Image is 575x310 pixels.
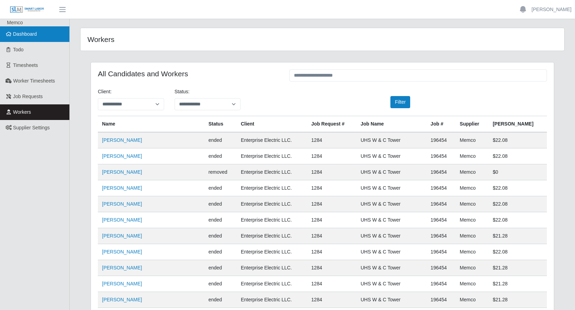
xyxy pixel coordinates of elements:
a: [PERSON_NAME] [102,153,142,159]
a: [PERSON_NAME] [102,201,142,207]
td: ended [204,148,237,164]
td: Memco [456,148,489,164]
td: 196454 [426,180,456,196]
td: Enterprise Electric LLC. [237,276,307,292]
td: $22.08 [489,196,547,212]
td: $22.08 [489,148,547,164]
td: $21.28 [489,260,547,276]
th: Job Name [356,116,426,132]
td: ended [204,228,237,244]
a: [PERSON_NAME] [102,137,142,143]
td: 1284 [307,228,356,244]
td: $21.28 [489,228,547,244]
td: 196454 [426,148,456,164]
td: 196454 [426,292,456,308]
span: Todo [13,47,24,52]
th: Supplier [456,116,489,132]
td: Memco [456,228,489,244]
td: Enterprise Electric LLC. [237,164,307,180]
span: Timesheets [13,62,38,68]
a: [PERSON_NAME] [102,265,142,270]
td: UHS W & C Tower [356,292,426,308]
td: 1284 [307,292,356,308]
span: Dashboard [13,31,37,37]
a: [PERSON_NAME] [532,6,572,13]
td: $22.08 [489,212,547,228]
td: 196454 [426,228,456,244]
td: Enterprise Electric LLC. [237,260,307,276]
img: SLM Logo [10,6,44,14]
a: [PERSON_NAME] [102,169,142,175]
td: ended [204,132,237,148]
td: 1284 [307,180,356,196]
th: [PERSON_NAME] [489,116,547,132]
td: ended [204,244,237,260]
td: Memco [456,180,489,196]
td: Enterprise Electric LLC. [237,244,307,260]
a: [PERSON_NAME] [102,249,142,255]
td: UHS W & C Tower [356,148,426,164]
a: [PERSON_NAME] [102,233,142,239]
th: Client [237,116,307,132]
button: Filter [390,96,410,108]
td: 1284 [307,164,356,180]
td: Memco [456,164,489,180]
td: 196454 [426,164,456,180]
td: 196454 [426,276,456,292]
span: Worker Timesheets [13,78,55,84]
td: 1284 [307,132,356,148]
td: $21.28 [489,292,547,308]
h4: All Candidates and Workers [98,69,279,78]
td: Memco [456,276,489,292]
td: UHS W & C Tower [356,276,426,292]
td: Enterprise Electric LLC. [237,196,307,212]
td: Enterprise Electric LLC. [237,212,307,228]
td: Enterprise Electric LLC. [237,228,307,244]
span: Memco [7,20,23,25]
td: 1284 [307,276,356,292]
a: [PERSON_NAME] [102,297,142,302]
td: ended [204,180,237,196]
td: Memco [456,132,489,148]
td: UHS W & C Tower [356,260,426,276]
td: $22.08 [489,244,547,260]
td: 196454 [426,196,456,212]
td: Memco [456,244,489,260]
td: Enterprise Electric LLC. [237,292,307,308]
td: 1284 [307,244,356,260]
td: Memco [456,260,489,276]
td: 1284 [307,148,356,164]
td: $21.28 [489,276,547,292]
th: Job Request # [307,116,356,132]
span: Supplier Settings [13,125,50,130]
td: UHS W & C Tower [356,244,426,260]
td: Memco [456,212,489,228]
td: 1284 [307,196,356,212]
td: UHS W & C Tower [356,228,426,244]
td: ended [204,276,237,292]
label: Client: [98,88,112,95]
td: Memco [456,196,489,212]
td: $22.08 [489,132,547,148]
td: removed [204,164,237,180]
td: ended [204,260,237,276]
label: Status: [175,88,190,95]
a: [PERSON_NAME] [102,185,142,191]
td: 196454 [426,212,456,228]
td: 1284 [307,260,356,276]
td: UHS W & C Tower [356,180,426,196]
th: Name [98,116,204,132]
th: Job # [426,116,456,132]
td: 196454 [426,132,456,148]
td: $22.08 [489,180,547,196]
td: UHS W & C Tower [356,212,426,228]
td: UHS W & C Tower [356,132,426,148]
th: Status [204,116,237,132]
span: Workers [13,109,31,115]
td: 196454 [426,244,456,260]
td: Memco [456,292,489,308]
td: $0 [489,164,547,180]
td: 196454 [426,260,456,276]
span: Job Requests [13,94,43,99]
td: 1284 [307,212,356,228]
